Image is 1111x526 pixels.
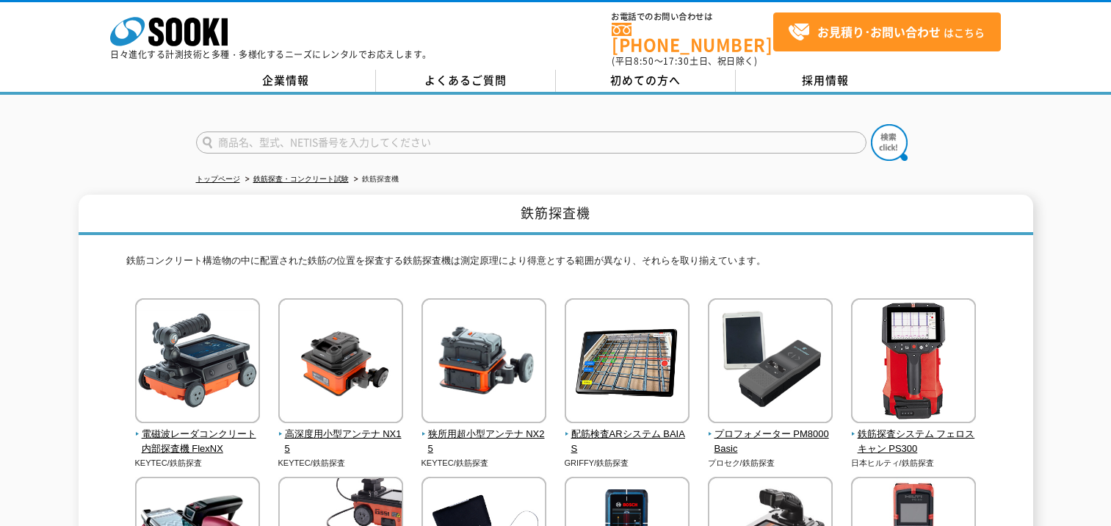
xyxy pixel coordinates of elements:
img: プロフォメーター PM8000Basic [708,298,833,427]
span: 8:50 [634,54,654,68]
img: 高深度用小型アンテナ NX15 [278,298,403,427]
span: はこちら [788,21,985,43]
a: トップページ [196,175,240,183]
span: 鉄筋探査システム フェロスキャン PS300 [851,427,977,458]
img: 狭所用超小型アンテナ NX25 [421,298,546,427]
span: プロフォメーター PM8000Basic [708,427,833,458]
a: 初めての方へ [556,70,736,92]
a: 高深度用小型アンテナ NX15 [278,413,404,457]
p: KEYTEC/鉄筋探査 [278,457,404,469]
p: 日々進化する計測技術と多種・多様化するニーズにレンタルでお応えします。 [110,50,432,59]
a: 鉄筋探査システム フェロスキャン PS300 [851,413,977,457]
span: お電話でのお問い合わせは [612,12,773,21]
span: 狭所用超小型アンテナ NX25 [421,427,547,458]
a: お見積り･お問い合わせはこちら [773,12,1001,51]
a: 狭所用超小型アンテナ NX25 [421,413,547,457]
a: 採用情報 [736,70,916,92]
p: プロセク/鉄筋探査 [708,457,833,469]
a: プロフォメーター PM8000Basic [708,413,833,457]
input: 商品名、型式、NETIS番号を入力してください [196,131,866,154]
a: 電磁波レーダコンクリート内部探査機 FlexNX [135,413,261,457]
a: 鉄筋探査・コンクリート試験 [253,175,349,183]
a: よくあるご質問 [376,70,556,92]
p: 日本ヒルティ/鉄筋探査 [851,457,977,469]
img: btn_search.png [871,124,908,161]
span: (平日 ～ 土日、祝日除く) [612,54,757,68]
img: 配筋検査ARシステム BAIAS [565,298,690,427]
p: GRIFFY/鉄筋探査 [565,457,690,469]
a: 企業情報 [196,70,376,92]
p: 鉄筋コンクリート構造物の中に配置された鉄筋の位置を探査する鉄筋探査機は測定原理により得意とする範囲が異なり、それらを取り揃えています。 [126,253,985,276]
p: KEYTEC/鉄筋探査 [421,457,547,469]
img: 鉄筋探査システム フェロスキャン PS300 [851,298,976,427]
span: 17:30 [663,54,690,68]
p: KEYTEC/鉄筋探査 [135,457,261,469]
span: 高深度用小型アンテナ NX15 [278,427,404,458]
span: 電磁波レーダコンクリート内部探査機 FlexNX [135,427,261,458]
a: [PHONE_NUMBER] [612,23,773,53]
a: 配筋検査ARシステム BAIAS [565,413,690,457]
h1: 鉄筋探査機 [79,195,1033,235]
span: 初めての方へ [610,72,681,88]
li: 鉄筋探査機 [351,172,399,187]
span: 配筋検査ARシステム BAIAS [565,427,690,458]
strong: お見積り･お問い合わせ [817,23,941,40]
img: 電磁波レーダコンクリート内部探査機 FlexNX [135,298,260,427]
